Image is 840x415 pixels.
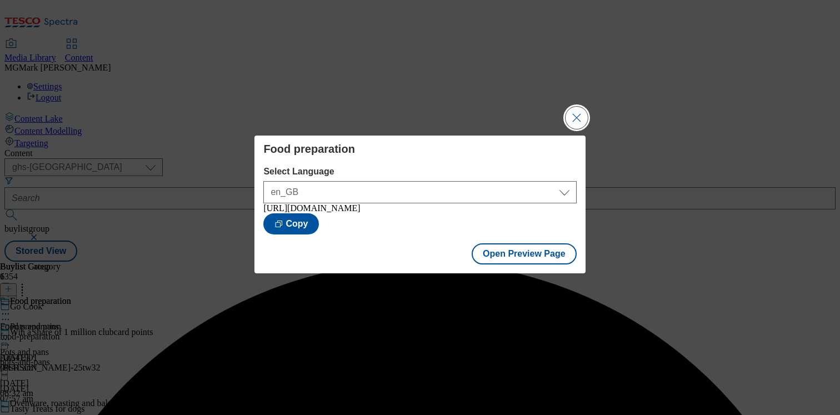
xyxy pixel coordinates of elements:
button: Open Preview Page [472,243,577,264]
div: Modal [254,136,585,273]
div: [URL][DOMAIN_NAME] [263,203,576,213]
h4: Food preparation [263,142,576,156]
label: Select Language [263,167,576,177]
button: Copy [263,213,319,234]
button: Close Modal [566,107,588,129]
